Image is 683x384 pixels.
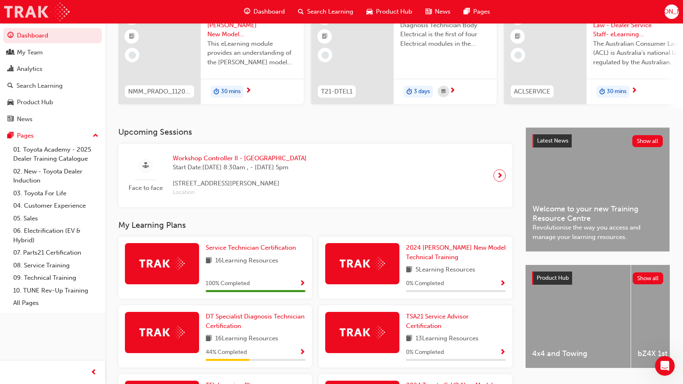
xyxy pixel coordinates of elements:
[406,348,444,357] span: 0 % Completed
[244,7,250,17] span: guage-icon
[406,243,506,262] a: 2024 [PERSON_NAME] New Model Technical Training
[206,279,250,288] span: 100 % Completed
[206,348,247,357] span: 44 % Completed
[129,52,136,59] span: learningRecordVerb_NONE-icon
[419,3,457,20] a: news-iconNews
[406,87,412,97] span: duration-icon
[514,87,550,96] span: ACLSERVICE
[17,98,53,107] div: Product Hub
[7,66,14,73] span: chart-icon
[3,61,102,77] a: Analytics
[221,87,241,96] span: 30 mins
[3,28,102,43] a: Dashboard
[207,11,297,39] span: 2024 Landcruiser [PERSON_NAME] New Model Mechanisms - Model Outline 1
[299,349,305,356] span: Show Progress
[360,3,419,20] a: car-iconProduct Hub
[125,183,166,193] span: Face to face
[664,5,679,19] button: [PERSON_NAME]
[321,87,352,96] span: T21-DTEL1
[322,52,329,59] span: learningRecordVerb_NONE-icon
[457,3,497,20] a: pages-iconPages
[500,347,506,358] button: Show Progress
[173,154,307,163] span: Workshop Controller II - [GEOGRAPHIC_DATA]
[532,349,624,358] span: 4x4 and Towing
[425,7,432,17] span: news-icon
[91,368,97,378] span: prev-icon
[299,280,305,288] span: Show Progress
[299,279,305,289] button: Show Progress
[414,87,430,96] span: 3 days
[139,257,185,270] img: Trak
[449,87,455,95] span: next-icon
[129,31,135,42] span: booktick-icon
[245,87,251,95] span: next-icon
[206,334,212,344] span: book-icon
[441,87,446,97] span: calendar-icon
[533,204,663,223] span: Welcome to your new Training Resource Centre
[7,82,13,90] span: search-icon
[307,7,353,16] span: Search Learning
[3,26,102,128] button: DashboardMy TeamAnalyticsSearch LearningProduct HubNews
[415,334,479,344] span: 13 Learning Resources
[207,39,297,67] span: This eLearning module provides an understanding of the [PERSON_NAME] model line-up and its Katash...
[10,212,102,225] a: 05. Sales
[406,334,412,344] span: book-icon
[607,87,627,96] span: 30 mins
[118,220,512,230] h3: My Learning Plans
[17,48,43,57] div: My Team
[533,134,663,148] a: Latest NewsShow all
[435,7,451,16] span: News
[17,64,42,74] div: Analytics
[593,11,683,39] span: Australian Consumer Law - Dealer Service Staff- eLearning Module
[93,131,99,141] span: up-icon
[515,31,521,42] span: booktick-icon
[215,334,278,344] span: 16 Learning Resources
[532,272,663,285] a: Product HubShow all
[500,279,506,289] button: Show Progress
[10,259,102,272] a: 08. Service Training
[237,3,291,20] a: guage-iconDashboard
[10,297,102,309] a: All Pages
[599,87,605,97] span: duration-icon
[206,312,305,330] a: DT Specialist Diagnosis Technician Certification
[7,116,14,123] span: news-icon
[173,163,307,172] span: Start Date: [DATE] 8:30am , - [DATE] 5pm
[500,280,506,288] span: Show Progress
[10,165,102,187] a: 02. New - Toyota Dealer Induction
[400,21,490,49] span: Diagnosis Technician Body Electrical is the first of four Electrical modules in the Diagnosis Tec...
[10,272,102,284] a: 09. Technical Training
[118,127,512,137] h3: Upcoming Sessions
[514,52,522,59] span: learningRecordVerb_NONE-icon
[3,112,102,127] a: News
[128,87,191,96] span: NMM_PRADO_112024_MODULE_1
[291,3,360,20] a: search-iconSearch Learning
[4,2,70,21] img: Trak
[139,326,185,339] img: Trak
[10,246,102,259] a: 07. Parts21 Certification
[3,78,102,94] a: Search Learning
[655,356,675,376] iframe: Intercom live chat
[10,284,102,297] a: 10. TUNE Rev-Up Training
[17,131,34,140] div: Pages
[3,128,102,143] button: Pages
[118,5,304,104] a: NMM_PRADO_112024_MODULE_12024 Landcruiser [PERSON_NAME] New Model Mechanisms - Model Outline 1Thi...
[10,143,102,165] a: 01. Toyota Academy - 2025 Dealer Training Catalogue
[537,137,568,144] span: Latest News
[366,7,373,17] span: car-icon
[500,349,506,356] span: Show Progress
[406,244,506,261] span: 2024 [PERSON_NAME] New Model Technical Training
[322,31,328,42] span: booktick-icon
[406,279,444,288] span: 0 % Completed
[7,99,14,106] span: car-icon
[633,272,664,284] button: Show all
[299,347,305,358] button: Show Progress
[10,225,102,246] a: 06. Electrification (EV & Hybrid)
[340,257,385,270] img: Trak
[173,188,307,197] span: Location
[206,244,296,251] span: Service Technician Certification
[533,223,663,241] span: Revolutionise the way you access and manage your learning resources.
[406,313,469,330] span: TSA21 Service Advisor Certification
[173,179,307,188] span: [STREET_ADDRESS][PERSON_NAME]
[7,32,14,40] span: guage-icon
